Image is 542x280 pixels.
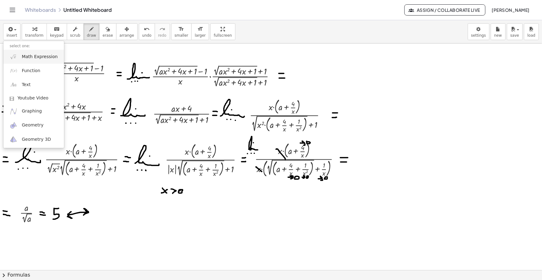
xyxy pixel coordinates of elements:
[10,81,17,89] img: Aa.png
[22,136,51,143] span: Geometry 3D
[159,25,165,33] i: redo
[3,132,64,146] a: Geometry 3D
[494,33,502,38] span: new
[22,82,30,88] span: Text
[10,135,17,143] img: ggb-3d.svg
[3,92,64,104] a: Youtube Video
[7,33,17,38] span: insert
[10,108,17,115] img: ggb-graphing.svg
[524,23,539,40] button: load
[144,25,150,33] i: undo
[210,23,235,40] button: fullscreen
[139,23,155,40] button: undoundo
[99,23,116,40] button: erase
[70,33,80,38] span: scrub
[155,23,170,40] button: redoredo
[510,33,519,38] span: save
[22,108,42,114] span: Graphing
[142,33,152,38] span: undo
[487,4,535,16] button: [PERSON_NAME]
[492,7,530,13] span: [PERSON_NAME]
[54,25,60,33] i: keyboard
[527,33,535,38] span: load
[25,7,56,13] a: Whiteboards
[178,25,184,33] i: format_size
[17,95,48,101] span: Youtube Video
[3,50,64,64] a: Math Expression
[214,33,232,38] span: fullscreen
[22,23,47,40] button: transform
[471,33,486,38] span: settings
[3,23,20,40] button: insert
[171,23,192,40] button: format_sizesmaller
[10,67,17,75] img: f_x.png
[191,23,209,40] button: format_sizelarger
[102,33,113,38] span: erase
[10,53,17,61] img: sqrt_x.png
[491,23,506,40] button: new
[3,118,64,132] a: Geometry
[116,23,138,40] button: arrange
[47,23,67,40] button: keyboardkeypad
[87,33,96,38] span: draw
[158,33,166,38] span: redo
[197,25,203,33] i: format_size
[120,33,134,38] span: arrange
[404,4,485,16] button: Assign / Collaborate Live
[10,122,17,129] img: ggb-geometry.svg
[84,23,100,40] button: draw
[195,33,206,38] span: larger
[7,5,17,15] button: Toggle navigation
[22,68,40,74] span: Function
[3,104,64,118] a: Graphing
[468,23,490,40] button: settings
[22,122,43,128] span: Geometry
[25,33,43,38] span: transform
[175,33,188,38] span: smaller
[507,23,523,40] button: save
[50,33,64,38] span: keypad
[3,78,64,92] a: Text
[22,54,57,60] span: Math Expression
[410,7,480,13] span: Assign / Collaborate Live
[3,43,64,50] li: select one:
[67,23,84,40] button: scrub
[3,64,64,78] a: Function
